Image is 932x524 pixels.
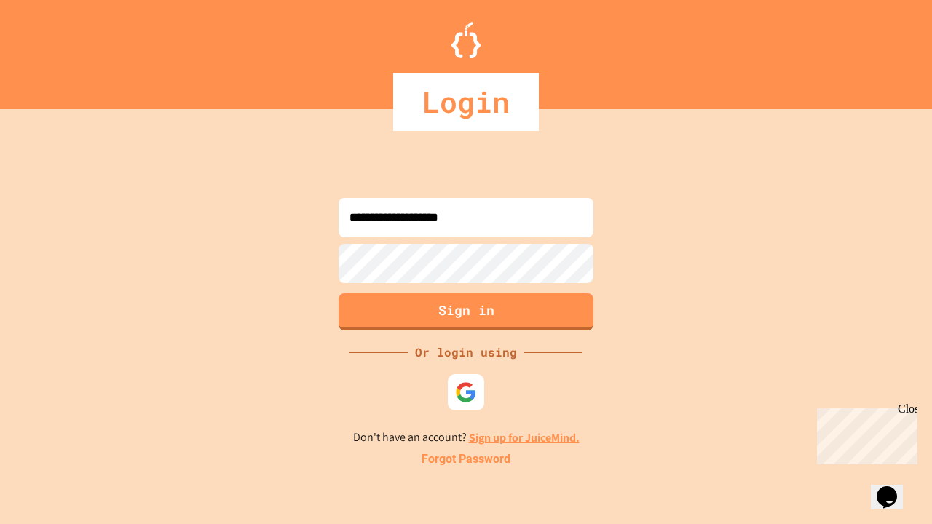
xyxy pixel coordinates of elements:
iframe: chat widget [811,402,917,464]
a: Sign up for JuiceMind. [469,430,580,445]
img: google-icon.svg [455,381,477,403]
div: Login [393,73,539,131]
div: Or login using [408,344,524,361]
button: Sign in [339,293,593,330]
p: Don't have an account? [353,429,580,447]
img: Logo.svg [451,22,481,58]
a: Forgot Password [422,450,510,468]
div: Chat with us now!Close [6,6,100,92]
iframe: chat widget [871,466,917,509]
